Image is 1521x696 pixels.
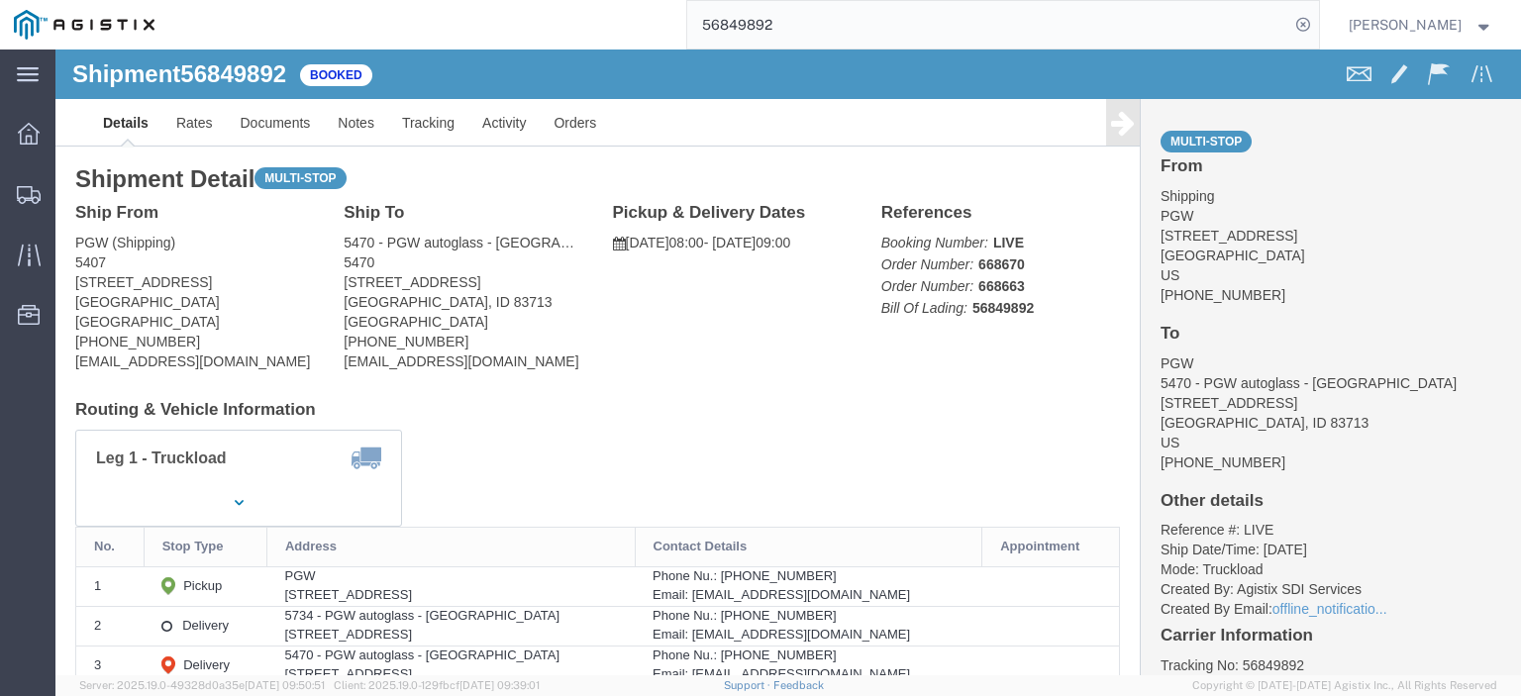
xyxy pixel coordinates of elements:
span: Client: 2025.19.0-129fbcf [334,679,540,691]
iframe: FS Legacy Container [55,50,1521,675]
button: [PERSON_NAME] [1348,13,1494,37]
a: Support [724,679,773,691]
span: Server: 2025.19.0-49328d0a35e [79,679,325,691]
span: [DATE] 09:39:01 [459,679,540,691]
img: logo [14,10,154,40]
input: Search for shipment number, reference number [687,1,1289,49]
span: Jesse Jordan [1349,14,1462,36]
span: [DATE] 09:50:51 [245,679,325,691]
a: Feedback [773,679,824,691]
span: Copyright © [DATE]-[DATE] Agistix Inc., All Rights Reserved [1192,677,1497,694]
